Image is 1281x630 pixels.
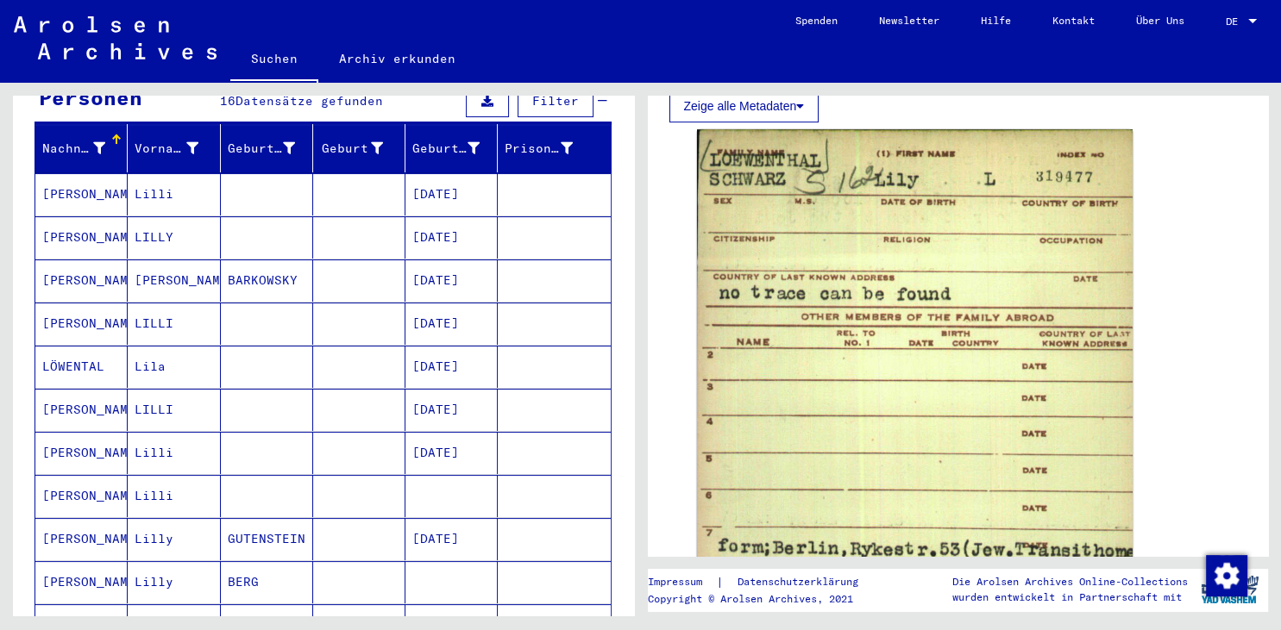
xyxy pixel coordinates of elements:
mat-cell: [DATE] [405,216,498,259]
a: Datenschutzerklärung [724,573,879,591]
div: Geburtsname [228,134,317,162]
mat-cell: [DATE] [405,346,498,388]
mat-cell: [PERSON_NAME] [35,303,128,345]
mat-cell: [PERSON_NAME] [35,173,128,215]
div: | [648,573,879,591]
mat-cell: [PERSON_NAME] [35,432,128,474]
mat-cell: [PERSON_NAME] [35,216,128,259]
mat-cell: LILLI [128,303,220,345]
mat-header-cell: Nachname [35,124,128,172]
mat-cell: Lilli [128,173,220,215]
span: Datensätze gefunden [235,93,383,109]
mat-cell: LÖWENTAL [35,346,128,388]
mat-cell: Lilli [128,432,220,474]
div: Prisoner # [505,140,572,158]
mat-cell: BARKOWSKY [221,259,313,302]
img: yv_logo.png [1197,568,1262,611]
a: Suchen [230,38,318,83]
mat-cell: [PERSON_NAME] [35,518,128,560]
span: 16 [220,93,235,109]
mat-cell: Lilly [128,561,220,603]
mat-cell: LILLI [128,389,220,431]
p: Die Arolsen Archives Online-Collections [952,574,1188,589]
span: DE [1226,16,1245,28]
div: Geburtsdatum [412,140,480,158]
a: Archiv erkunden [318,38,476,79]
mat-header-cell: Vorname [128,124,220,172]
mat-cell: [DATE] [405,518,498,560]
mat-cell: [PERSON_NAME] [35,561,128,603]
mat-cell: [DATE] [405,173,498,215]
div: Geburtsdatum [412,134,501,162]
div: Vorname [135,134,219,162]
div: Personen [39,82,142,113]
div: Geburt‏ [320,140,383,158]
div: Nachname [42,140,105,158]
mat-cell: [DATE] [405,389,498,431]
mat-cell: BERG [221,561,313,603]
div: Geburtsname [228,140,295,158]
mat-cell: [PERSON_NAME] [35,259,128,302]
mat-header-cell: Geburt‏ [313,124,405,172]
div: Geburt‏ [320,134,405,162]
mat-cell: [PERSON_NAME] [128,259,220,302]
div: Zustimmung ändern [1205,554,1246,596]
img: Arolsen_neg.svg [14,16,217,59]
mat-cell: [DATE] [405,259,498,302]
p: wurden entwickelt in Partnerschaft mit [952,589,1188,605]
a: Impressum [648,573,716,591]
button: Zeige alle Metadaten [669,90,819,122]
mat-cell: [DATE] [405,432,498,474]
div: Nachname [42,134,127,162]
mat-header-cell: Prisoner # [498,124,610,172]
mat-cell: GUTENSTEIN [221,518,313,560]
mat-cell: Lila [128,346,220,388]
mat-cell: Lilly [128,518,220,560]
mat-cell: LILLY [128,216,220,259]
button: Filter [518,84,593,117]
p: Copyright © Arolsen Archives, 2021 [648,591,879,607]
mat-header-cell: Geburtsname [221,124,313,172]
span: Filter [532,93,579,109]
mat-cell: [PERSON_NAME] [35,389,128,431]
mat-cell: Lilli [128,475,220,517]
div: Prisoner # [505,134,593,162]
div: Vorname [135,140,198,158]
mat-cell: [DATE] [405,303,498,345]
img: Zustimmung ändern [1206,555,1247,596]
mat-cell: [PERSON_NAME] [35,475,128,517]
mat-header-cell: Geburtsdatum [405,124,498,172]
